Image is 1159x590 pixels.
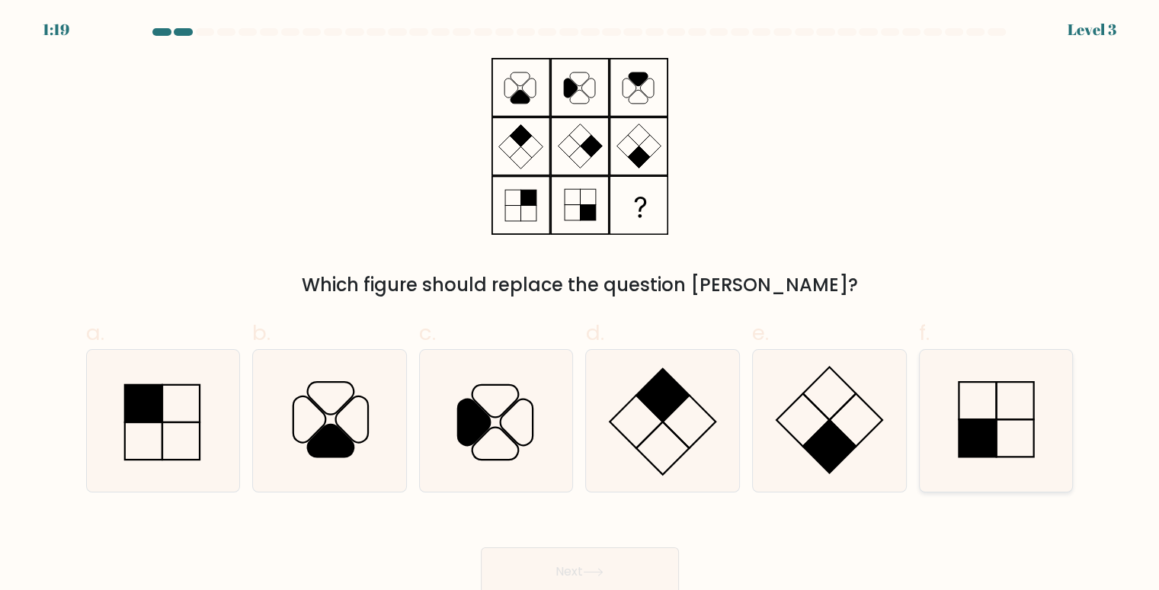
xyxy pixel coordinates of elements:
span: c. [419,318,436,348]
div: 1:19 [43,18,69,41]
div: Level 3 [1068,18,1116,41]
span: d. [585,318,604,348]
span: e. [752,318,769,348]
span: f. [919,318,930,348]
span: b. [252,318,271,348]
span: a. [86,318,104,348]
div: Which figure should replace the question [PERSON_NAME]? [95,271,1065,299]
